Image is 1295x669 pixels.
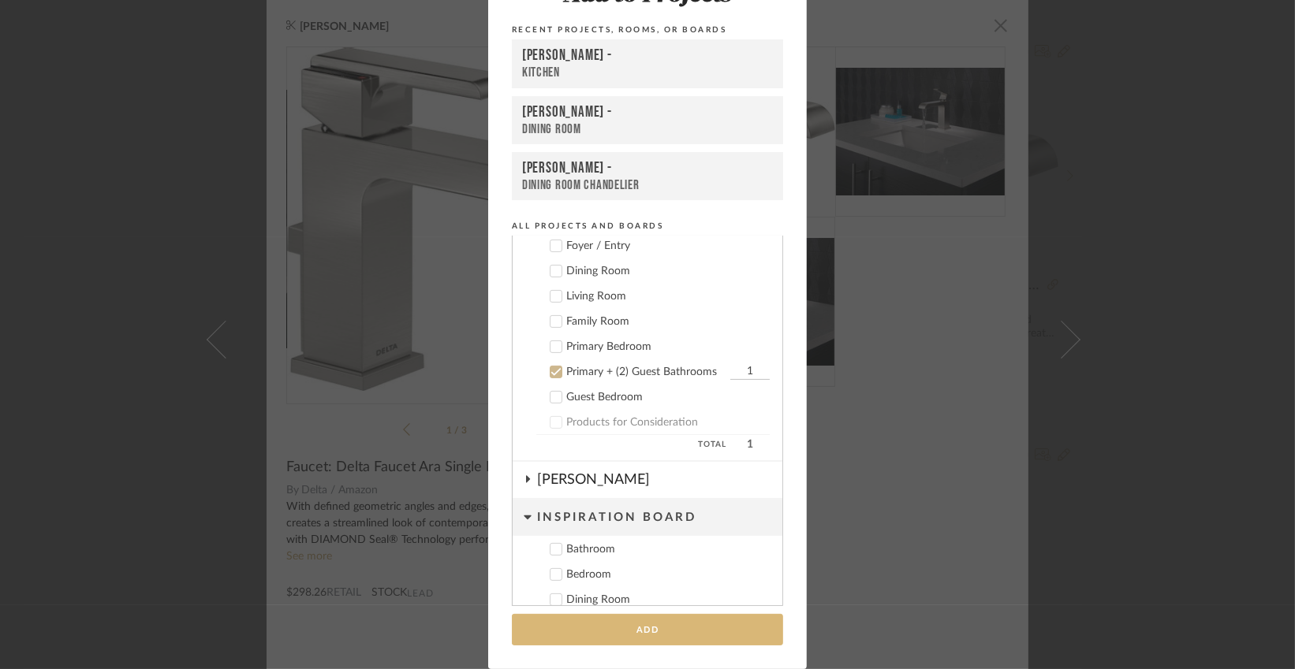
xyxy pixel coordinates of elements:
div: Dining Room [566,593,770,607]
div: Living Room [566,290,770,303]
div: Products for Consideration [566,416,770,429]
input: Primary + (2) Guest Bathrooms [730,364,770,380]
div: Guest Bedroom [566,391,770,404]
div: Bedroom [566,568,770,582]
div: Dining Room Chandelier [522,177,773,193]
div: [PERSON_NAME] - [522,103,773,121]
div: Kitchen [522,65,773,81]
div: Family Room [566,315,770,329]
button: Add [512,614,783,646]
div: Dining Room [566,265,770,278]
span: 1 [730,435,770,454]
div: [PERSON_NAME] [537,462,782,498]
div: [PERSON_NAME] - [522,159,773,177]
div: Bathroom [566,543,770,556]
div: Primary + (2) Guest Bathrooms [566,366,726,379]
div: Inspiration Board [537,500,782,536]
div: Primary Bedroom [566,340,770,354]
span: Total [536,435,726,454]
div: Recent Projects, Rooms, or Boards [512,23,783,37]
div: Dining Room [522,121,773,137]
div: [PERSON_NAME] - [522,46,773,65]
div: Foyer / Entry [566,240,770,253]
div: All Projects and Boards [512,219,783,233]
